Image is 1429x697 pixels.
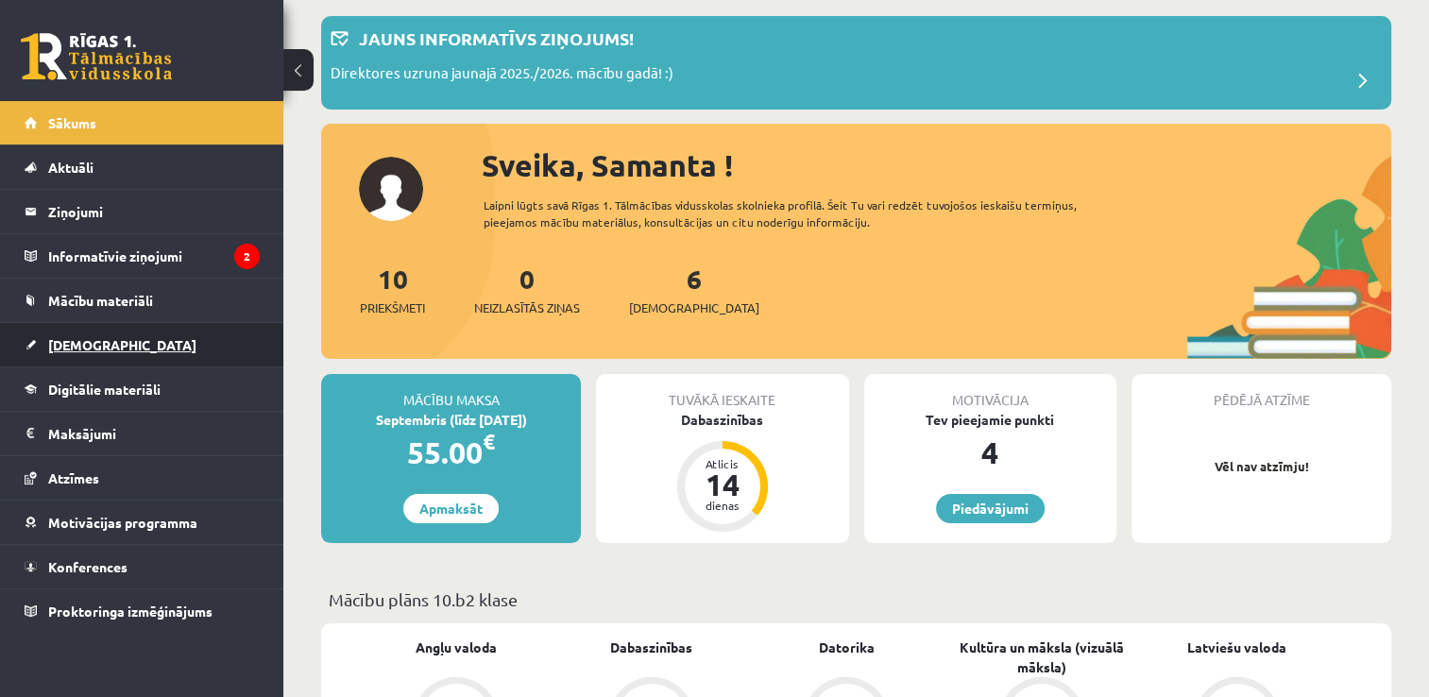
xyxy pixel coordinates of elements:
div: 4 [864,430,1116,475]
span: [DEMOGRAPHIC_DATA] [48,336,196,353]
i: 2 [234,244,260,269]
p: Vēl nav atzīmju! [1141,457,1382,476]
a: [DEMOGRAPHIC_DATA] [25,323,260,366]
div: dienas [694,500,751,511]
p: Direktores uzruna jaunajā 2025./2026. mācību gadā! :) [331,62,673,89]
span: Neizlasītās ziņas [474,298,580,317]
a: Informatīvie ziņojumi2 [25,234,260,278]
div: Laipni lūgts savā Rīgas 1. Tālmācības vidusskolas skolnieka profilā. Šeit Tu vari redzēt tuvojošo... [484,196,1126,230]
span: Sākums [48,114,96,131]
span: Motivācijas programma [48,514,197,531]
span: Proktoringa izmēģinājums [48,603,213,620]
span: Mācību materiāli [48,292,153,309]
span: € [483,428,495,455]
div: Motivācija [864,374,1116,410]
div: Pēdējā atzīme [1131,374,1391,410]
div: Tev pieejamie punkti [864,410,1116,430]
a: Sākums [25,101,260,144]
a: Jauns informatīvs ziņojums! Direktores uzruna jaunajā 2025./2026. mācību gadā! :) [331,25,1382,100]
a: Motivācijas programma [25,501,260,544]
span: Konferences [48,558,128,575]
legend: Informatīvie ziņojumi [48,234,260,278]
a: Kultūra un māksla (vizuālā māksla) [944,637,1140,677]
div: Sveika, Samanta ! [482,143,1391,188]
a: Datorika [819,637,875,657]
a: Aktuāli [25,145,260,189]
span: [DEMOGRAPHIC_DATA] [629,298,759,317]
span: Priekšmeti [360,298,425,317]
span: Atzīmes [48,469,99,486]
a: Angļu valoda [416,637,497,657]
a: 0Neizlasītās ziņas [474,262,580,317]
a: Proktoringa izmēģinājums [25,589,260,633]
a: 6[DEMOGRAPHIC_DATA] [629,262,759,317]
a: Piedāvājumi [936,494,1045,523]
a: Maksājumi [25,412,260,455]
legend: Maksājumi [48,412,260,455]
a: Ziņojumi [25,190,260,233]
a: Konferences [25,545,260,588]
div: Dabaszinības [596,410,848,430]
a: Latviešu valoda [1187,637,1286,657]
p: Jauns informatīvs ziņojums! [359,25,634,51]
a: Mācību materiāli [25,279,260,322]
div: Mācību maksa [321,374,581,410]
a: 10Priekšmeti [360,262,425,317]
div: Atlicis [694,458,751,469]
a: Dabaszinības Atlicis 14 dienas [596,410,848,535]
legend: Ziņojumi [48,190,260,233]
a: Apmaksāt [403,494,499,523]
div: 55.00 [321,430,581,475]
span: Aktuāli [48,159,94,176]
a: Atzīmes [25,456,260,500]
a: Digitālie materiāli [25,367,260,411]
div: 14 [694,469,751,500]
div: Tuvākā ieskaite [596,374,848,410]
div: Septembris (līdz [DATE]) [321,410,581,430]
a: Dabaszinības [610,637,692,657]
span: Digitālie materiāli [48,381,161,398]
p: Mācību plāns 10.b2 klase [329,586,1384,612]
a: Rīgas 1. Tālmācības vidusskola [21,33,172,80]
